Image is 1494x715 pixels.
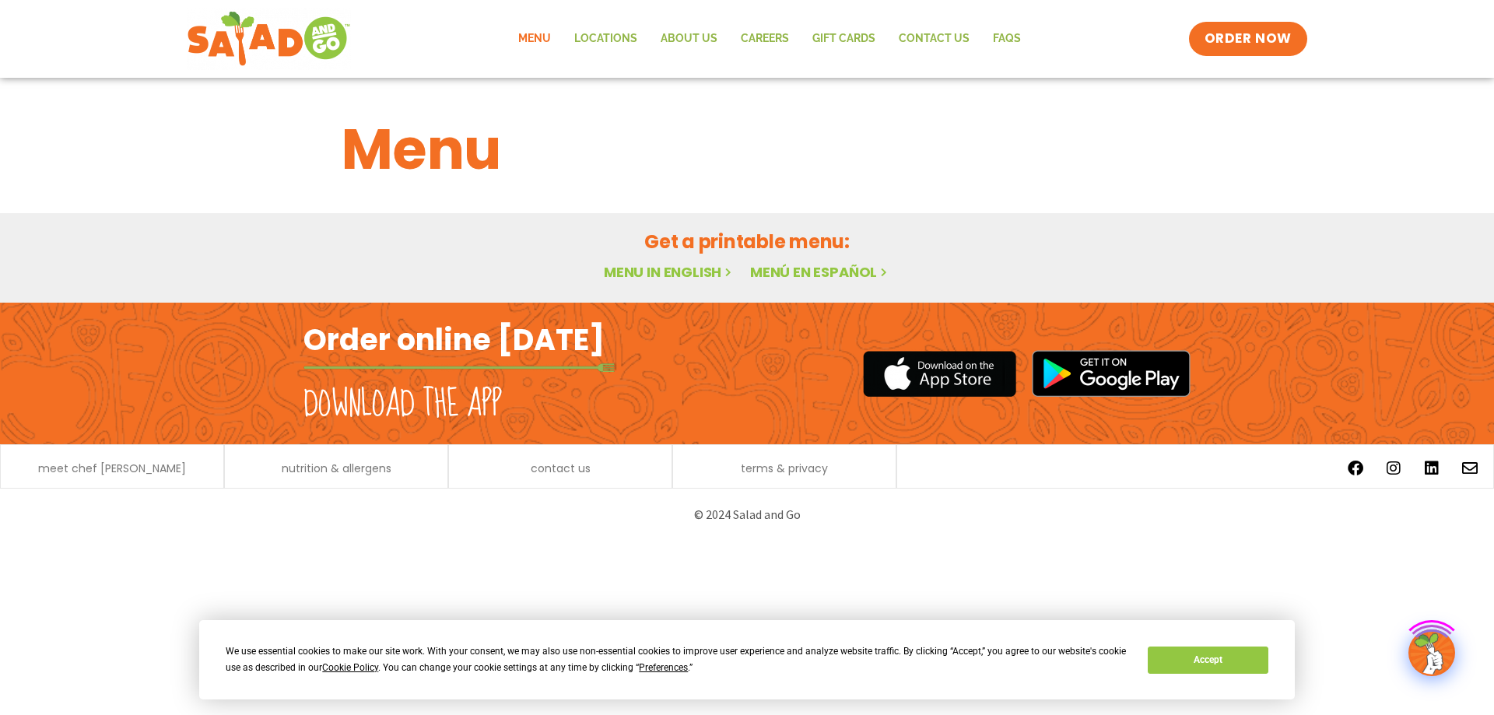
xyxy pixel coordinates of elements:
img: fork [303,363,615,372]
button: Accept [1148,647,1268,674]
img: google_play [1032,350,1191,397]
a: ORDER NOW [1189,22,1307,56]
nav: Menu [507,21,1033,57]
img: appstore [863,349,1016,399]
a: Contact Us [887,21,981,57]
span: ORDER NOW [1205,30,1292,48]
a: terms & privacy [741,463,828,474]
span: Cookie Policy [322,662,378,673]
a: Careers [729,21,801,57]
span: Preferences [639,662,688,673]
a: Locations [563,21,649,57]
h1: Menu [342,107,1152,191]
h2: Order online [DATE] [303,321,605,359]
h2: Download the app [303,383,502,426]
div: We use essential cookies to make our site work. With your consent, we may also use non-essential ... [226,643,1129,676]
a: nutrition & allergens [282,463,391,474]
a: FAQs [981,21,1033,57]
a: Menu [507,21,563,57]
a: GIFT CARDS [801,21,887,57]
a: Menú en español [750,262,890,282]
a: About Us [649,21,729,57]
a: meet chef [PERSON_NAME] [38,463,186,474]
a: Menu in English [604,262,735,282]
p: © 2024 Salad and Go [311,504,1183,525]
div: Cookie Consent Prompt [199,620,1295,699]
a: contact us [531,463,591,474]
img: new-SAG-logo-768×292 [187,8,351,70]
h2: Get a printable menu: [342,228,1152,255]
